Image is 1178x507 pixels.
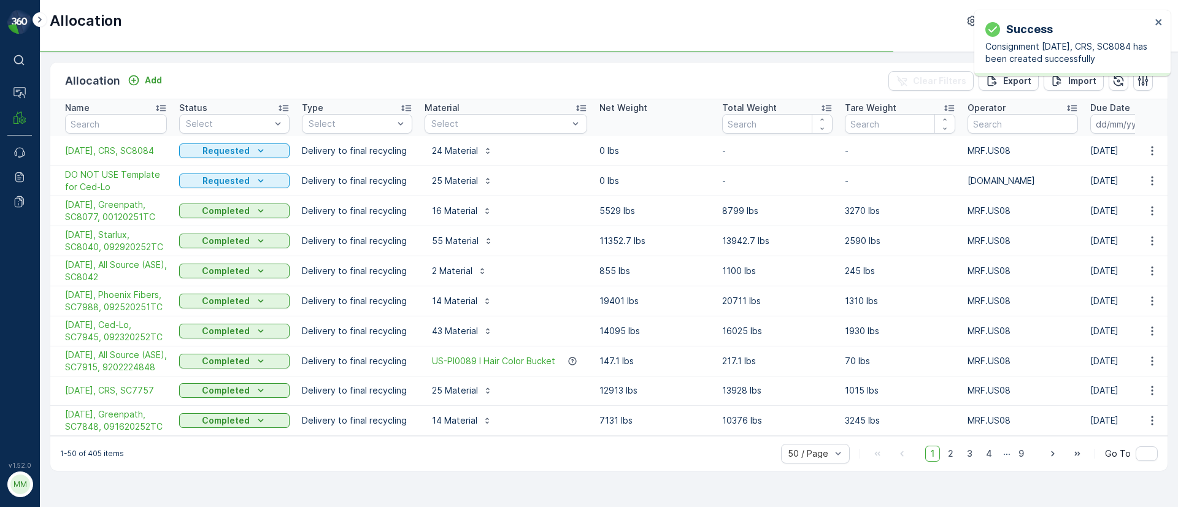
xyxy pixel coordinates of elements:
[65,349,167,373] a: 09/19/25, All Source (ASE), SC7915, 9202224848
[599,235,710,247] p: 11352.7 lbs
[10,475,30,494] div: MM
[60,449,124,459] p: 1-50 of 405 items
[65,319,167,343] a: 09/24/25, Ced-Lo, SC7945, 092320252TC
[845,175,955,187] p: -
[432,355,555,367] a: US-PI0089 I Hair Color Bucket
[599,145,710,157] p: 0 lbs
[968,205,1078,217] p: MRF.US08
[722,205,833,217] p: 8799 lbs
[65,169,167,193] a: DO NOT USE Template for Ced-Lo
[425,381,500,400] button: 25 Material
[968,235,1078,247] p: MRF.US08
[179,264,290,278] button: Completed
[65,259,167,283] span: [DATE], All Source (ASE), SC8042
[179,102,207,114] p: Status
[425,231,501,251] button: 55 Material
[179,324,290,338] button: Completed
[65,229,167,253] a: 10/03/25, Starlux, SC8040, 092920252TC
[1003,446,1011,462] p: ...
[425,102,460,114] p: Material
[845,265,955,277] p: 245 lbs
[722,384,833,397] p: 13928 lbs
[425,201,499,221] button: 16 Material
[1068,75,1096,87] p: Import
[1013,446,1030,462] span: 9
[65,349,167,373] span: [DATE], All Source (ASE), SC7915, 9202224848
[7,471,32,497] button: MM
[722,102,777,114] p: Total Weight
[722,325,833,337] p: 16025 lbs
[432,145,478,157] p: 24 Material
[599,295,710,307] p: 19401 lbs
[980,446,998,462] span: 4
[179,383,290,398] button: Completed
[65,229,167,253] span: [DATE], Starlux, SC8040, 092920252TC
[7,462,32,469] span: v 1.52.0
[845,235,955,247] p: 2590 lbs
[65,145,167,157] span: [DATE], CRS, SC8084
[432,205,477,217] p: 16 Material
[968,265,1078,277] p: MRF.US08
[722,265,833,277] p: 1100 lbs
[202,414,250,427] p: Completed
[65,289,167,313] span: [DATE], Phoenix Fibers, SC7988, 092520251TC
[302,355,412,367] p: Delivery to final recycling
[302,145,412,157] p: Delivery to final recycling
[968,175,1078,187] p: [DOMAIN_NAME]
[432,265,472,277] p: 2 Material
[722,175,833,187] p: -
[1006,21,1053,38] p: Success
[968,325,1078,337] p: MRF.US08
[425,171,500,191] button: 25 Material
[968,114,1078,134] input: Search
[968,355,1078,367] p: MRF.US08
[979,71,1039,91] button: Export
[202,205,250,217] p: Completed
[722,114,833,134] input: Search
[1044,71,1104,91] button: Import
[425,261,495,281] button: 2 Material
[722,355,833,367] p: 217.1 lbs
[202,384,250,397] p: Completed
[1105,448,1131,460] span: Go To
[599,384,710,397] p: 12913 lbs
[425,411,499,430] button: 14 Material
[968,295,1078,307] p: MRF.US08
[302,265,412,277] p: Delivery to final recycling
[302,235,412,247] p: Delivery to final recycling
[202,145,250,157] p: Requested
[202,265,250,277] p: Completed
[302,102,323,114] p: Type
[599,414,710,427] p: 7131 lbs
[432,325,478,337] p: 43 Material
[202,355,250,367] p: Completed
[302,175,412,187] p: Delivery to final recycling
[845,102,896,114] p: Tare Weight
[985,40,1151,65] p: Consignment [DATE], CRS, SC8084 has been created successfully
[599,175,710,187] p: 0 lbs
[65,289,167,313] a: 09/26/25, Phoenix Fibers, SC7988, 092520251TC
[845,114,955,134] input: Search
[968,384,1078,397] p: MRF.US08
[432,175,478,187] p: 25 Material
[845,325,955,337] p: 1930 lbs
[425,291,499,311] button: 14 Material
[432,295,477,307] p: 14 Material
[65,319,167,343] span: [DATE], Ced-Lo, SC7945, 092320252TC
[425,321,500,341] button: 43 Material
[302,205,412,217] p: Delivery to final recycling
[65,199,167,223] span: [DATE], Greenpath, SC8077, 00120251TC
[50,11,122,31] p: Allocation
[599,205,710,217] p: 5529 lbs
[302,295,412,307] p: Delivery to final recycling
[845,205,955,217] p: 3270 lbs
[599,355,710,367] p: 147.1 lbs
[65,408,167,433] a: 09/19/25, Greenpath, SC7848, 091620252TC
[179,354,290,368] button: Completed
[845,414,955,427] p: 3245 lbs
[179,173,290,188] button: Requested
[65,408,167,433] span: [DATE], Greenpath, SC7848, 091620252TC
[599,102,647,114] p: Net Weight
[722,145,833,157] p: -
